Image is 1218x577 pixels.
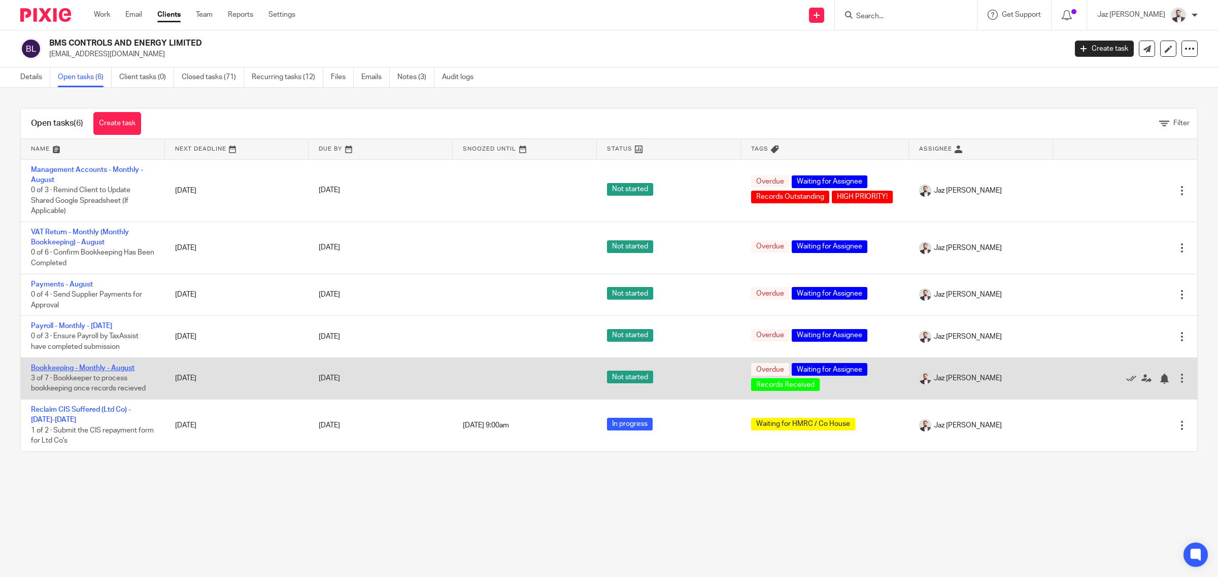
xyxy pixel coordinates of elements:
a: Reclaim CIS Suffered (Ltd Co) - [DATE]-[DATE] [31,406,131,423]
a: Audit logs [442,67,481,87]
a: Team [196,10,213,20]
span: 0 of 3 · Remind Client to Update Shared Google Spreadsheet (If Applicable) [31,187,130,214]
td: [DATE] [165,159,309,222]
a: Work [94,10,110,20]
span: Waiting for Assignee [792,287,867,300]
a: Recurring tasks (12) [252,67,323,87]
span: Tags [751,146,768,152]
span: Jaz [PERSON_NAME] [934,186,1002,196]
span: Records Outstanding [751,191,829,203]
span: Get Support [1002,11,1041,18]
a: Create task [93,112,141,135]
a: Reports [228,10,253,20]
img: svg%3E [20,38,42,59]
span: Not started [607,183,653,196]
span: 0 of 3 · Ensure Payroll by TaxAssist have completed submission [31,333,139,351]
td: [DATE] [165,357,309,399]
span: 0 of 6 · Confirm Bookkeeping Has Been Completed [31,249,154,267]
input: Search [855,12,946,21]
a: Settings [268,10,295,20]
a: Payroll - Monthly - [DATE] [31,322,112,330]
a: Client tasks (0) [119,67,174,87]
a: Payments - August [31,281,93,288]
td: [DATE] [165,316,309,357]
span: 0 of 4 · Send Supplier Payments for Approval [31,291,142,309]
span: Snoozed Until [463,146,516,152]
span: Waiting for HMRC / Co House [751,418,855,430]
span: Jaz [PERSON_NAME] [934,243,1002,253]
span: Overdue [751,329,789,342]
a: Details [20,67,50,87]
img: 48292-0008-compressed%20square.jpg [919,185,931,197]
span: 3 of 7 · Bookkeeper to process bookkeeping once records recieved [31,375,146,392]
span: [DATE] [319,422,340,429]
span: In progress [607,418,653,430]
p: Jaz [PERSON_NAME] [1097,10,1165,20]
a: Management Accounts - Monthly - August [31,166,143,184]
a: VAT Return - Monthly (Monthly Bookkeeping) - August [31,229,129,246]
a: Mark as done [1126,373,1141,383]
span: [DATE] 9:00am [463,422,509,429]
a: Emails [361,67,390,87]
a: Closed tasks (71) [182,67,244,87]
a: Clients [157,10,181,20]
span: Not started [607,240,653,253]
span: Waiting for Assignee [792,329,867,342]
td: [DATE] [165,274,309,315]
span: [DATE] [319,291,340,298]
span: Overdue [751,287,789,300]
span: Jaz [PERSON_NAME] [934,373,1002,383]
a: Files [331,67,354,87]
a: Email [125,10,142,20]
p: [EMAIL_ADDRESS][DOMAIN_NAME] [49,49,1060,59]
span: Overdue [751,175,789,188]
span: Jaz [PERSON_NAME] [934,420,1002,430]
span: [DATE] [319,244,340,251]
span: Overdue [751,240,789,253]
a: Notes (3) [397,67,434,87]
span: [DATE] [319,333,340,340]
span: Not started [607,371,653,383]
img: 48292-0008-compressed%20square.jpg [919,331,931,343]
a: Bookkeeping - Monthly - August [31,365,134,372]
span: Not started [607,329,653,342]
img: 48292-0008-compressed%20square.jpg [919,419,931,431]
img: 48292-0008-compressed%20square.jpg [919,242,931,254]
span: Jaz [PERSON_NAME] [934,332,1002,342]
span: [DATE] [319,375,340,382]
span: Waiting for Assignee [792,363,867,376]
img: 48292-0008-compressed%20square.jpg [919,372,931,384]
span: Jaz [PERSON_NAME] [934,290,1002,300]
img: Pixie [20,8,71,22]
span: Status [607,146,632,152]
td: [DATE] [165,400,309,451]
span: Waiting for Assignee [792,240,867,253]
span: Not started [607,287,653,300]
span: Overdue [751,363,789,376]
a: Create task [1075,41,1134,57]
span: Records Received [751,378,820,391]
span: HIGH PRIORITY! [832,191,893,203]
span: (6) [74,119,83,127]
h2: BMS CONTROLS AND ENERGY LIMITED [49,38,858,49]
img: 48292-0008-compressed%20square.jpg [919,288,931,301]
span: Filter [1173,120,1190,127]
span: [DATE] [319,187,340,194]
td: [DATE] [165,222,309,274]
span: Waiting for Assignee [792,175,867,188]
span: 1 of 2 · Submit the CIS repayment form for Ltd Co's [31,427,154,445]
img: 48292-0008-compressed%20square.jpg [1170,7,1187,23]
a: Open tasks (6) [58,67,112,87]
h1: Open tasks [31,118,83,129]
